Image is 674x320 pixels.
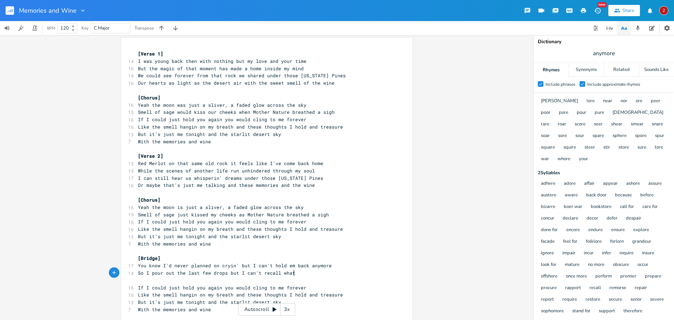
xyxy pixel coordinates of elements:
button: snare [652,122,663,128]
button: impair [562,250,575,256]
button: [DEMOGRAPHIC_DATA] [613,110,663,116]
span: You know I'd never planned on cryin' but I can't hold em back anymore [138,262,332,269]
button: appear [603,181,618,187]
span: Like the smell hangin on my breath and these thoughts I hold and treasure [138,226,343,232]
span: Smell of sage would kiss our cheeks when Mother Nature breathed a sigh [138,109,335,115]
span: I can still hear us whisperin' dreams under those [US_STATE] Pines [138,175,323,181]
button: call for [620,204,634,210]
div: Dictionary [538,39,670,44]
button: defer [607,216,617,222]
button: spur [655,133,664,139]
button: rare [541,122,549,128]
button: restore [586,297,600,303]
button: pore [559,110,568,116]
button: lore [587,98,595,104]
button: repair [635,285,647,291]
button: feel for [563,239,577,245]
button: prepare [645,274,661,280]
button: your [579,156,588,162]
button: squire [563,145,576,151]
span: While the scenes of another life run unhindered through my soul [138,168,315,174]
button: infer [602,250,611,256]
span: But it’s just me tonight and the starlit desert sky [138,131,281,137]
button: secure [609,297,622,303]
span: With the memories and wine [138,138,211,145]
span: Red Merlot on that same old rock it feels like I've come back home [138,160,323,166]
div: Sounds Like [639,63,674,77]
button: incur [584,250,594,256]
button: soar [541,133,550,139]
div: Share [622,7,634,14]
button: sore [558,133,567,139]
button: look for [541,262,556,268]
button: sphere [613,133,627,139]
span: We could see forever from that rock we shared under those [US_STATE] Pines [138,72,346,79]
button: store [619,145,629,151]
button: seer [594,122,603,128]
button: sophomore [541,308,564,314]
div: Autoscroll [238,303,295,316]
span: If I could just hold you again you would cling to me forever [138,218,306,225]
button: adhere [541,181,555,187]
button: affair [584,181,595,187]
button: whore [557,156,570,162]
span: [Bridge] [138,255,160,261]
button: sour [575,133,584,139]
button: adore [564,181,576,187]
div: Include approximate rhymes [587,82,640,86]
button: nor [621,98,627,104]
button: shear [611,122,622,128]
button: because [615,192,632,198]
button: done for [541,227,558,233]
button: tore [655,145,663,151]
button: explore [633,227,649,233]
span: [Verse 1] [138,51,163,57]
button: offshore [541,274,557,280]
span: But it’s just me tonight and the starlit desert sky [138,299,281,305]
button: bookstore [591,204,612,210]
button: pure [595,110,604,116]
div: Related [604,63,639,77]
button: require [562,297,577,303]
span: I was young back then with nothing but my love and your time [138,58,306,64]
button: ashore [626,181,640,187]
button: inquire [620,250,634,256]
span: Memories and Wine [19,7,77,14]
div: 2 Syllable s [538,171,670,175]
button: bizarre [541,204,555,210]
button: no more [588,262,604,268]
div: New [597,2,607,7]
div: 3x [280,303,293,316]
button: remorse [609,285,626,291]
div: Key [81,26,88,30]
button: decor [587,216,598,222]
button: mature [565,262,580,268]
button: occur [637,262,648,268]
button: grandeur [632,239,651,245]
button: perform [595,274,612,280]
button: before [640,192,654,198]
button: spore [635,133,647,139]
button: facade [541,239,555,245]
span: Like the smell hangin on my breath and these thoughts I hold and treasure [138,292,343,298]
span: Yeah the moon is just a sliver, a faded glow across the sky [138,204,304,210]
button: therefore [623,308,642,314]
div: BPM [47,26,55,30]
button: procure [541,285,557,291]
button: premier [620,274,636,280]
button: stand for [572,308,590,314]
button: care for [642,204,658,210]
span: anymore [593,50,615,58]
button: forlorn [610,239,624,245]
button: Share [608,5,640,16]
button: near [603,98,612,104]
button: rapport [565,285,581,291]
button: declare [563,216,578,222]
button: war [541,156,549,162]
span: Our hearts as light as the desert air with the sweet smell of the wine [138,80,335,86]
button: despair [626,216,641,222]
span: But it’s just me tonight and the starlit desert sky [138,233,281,240]
button: ore [636,98,642,104]
button: austere [541,192,556,198]
button: report [541,297,554,303]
